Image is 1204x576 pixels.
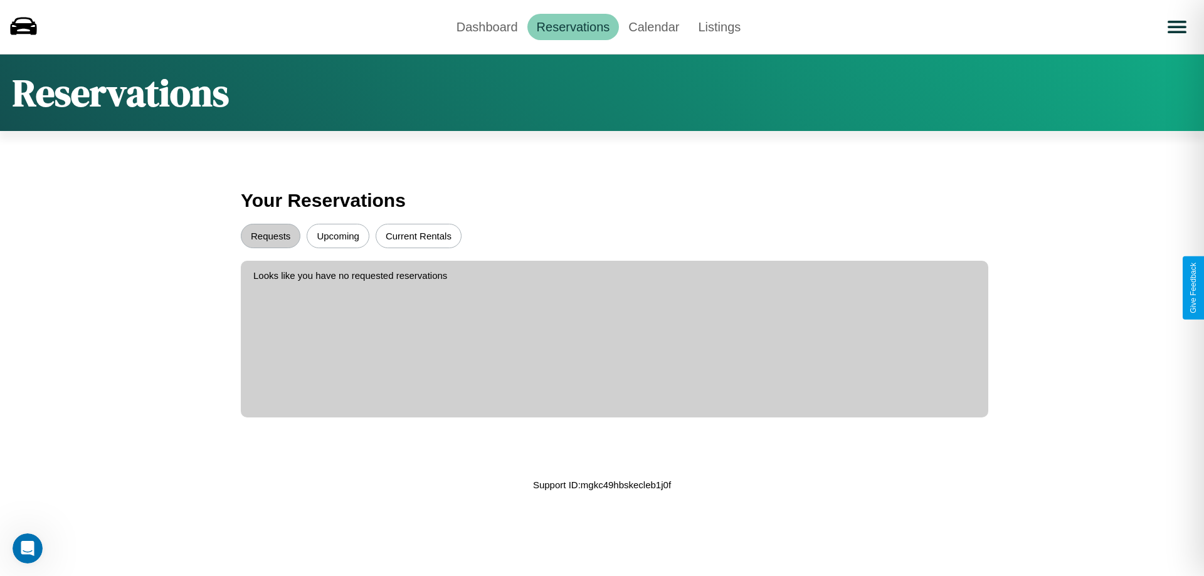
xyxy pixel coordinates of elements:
[13,533,43,563] iframe: Intercom live chat
[533,476,671,493] p: Support ID: mgkc49hbskecleb1j0f
[689,14,750,40] a: Listings
[1159,9,1195,45] button: Open menu
[13,67,229,118] h1: Reservations
[1189,263,1198,313] div: Give Feedback
[241,224,300,248] button: Requests
[376,224,462,248] button: Current Rentals
[447,14,527,40] a: Dashboard
[619,14,689,40] a: Calendar
[527,14,620,40] a: Reservations
[253,267,976,284] p: Looks like you have no requested reservations
[307,224,369,248] button: Upcoming
[241,184,963,217] h3: Your Reservations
